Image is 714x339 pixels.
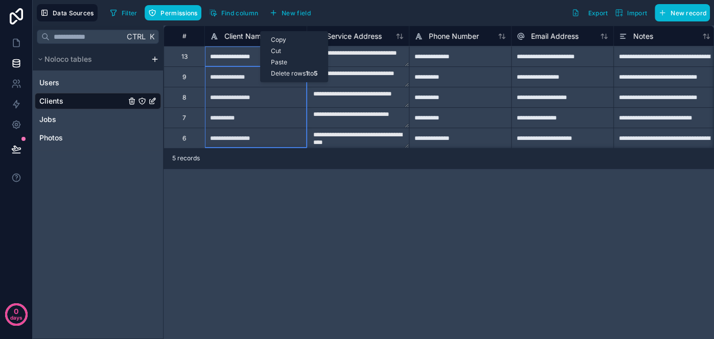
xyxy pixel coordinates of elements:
[261,57,328,68] div: Paste
[327,31,382,41] span: Service Address
[306,69,308,77] b: 1
[181,53,188,61] div: 13
[39,133,126,143] a: Photos
[261,68,328,79] div: Delete rows to
[651,4,710,21] a: New record
[35,52,147,66] button: Noloco tables
[182,93,186,102] div: 8
[588,9,608,17] span: Export
[35,111,161,128] div: Jobs
[627,9,647,17] span: Import
[39,96,63,106] span: Clients
[39,133,63,143] span: Photos
[39,78,126,88] a: Users
[314,69,317,77] b: 5
[182,73,186,81] div: 9
[148,33,155,40] span: K
[282,9,311,17] span: New field
[126,30,147,43] span: Ctrl
[35,130,161,146] div: Photos
[172,154,200,162] span: 5 records
[160,9,197,17] span: Permissions
[10,310,22,325] p: days
[568,4,611,21] button: Export
[266,5,314,20] button: New field
[261,45,328,57] div: Cut
[145,5,205,20] a: Permissions
[224,31,265,41] span: Client Name
[37,4,98,21] button: Data Sources
[429,31,479,41] span: Phone Number
[172,32,197,40] div: #
[182,114,186,122] div: 7
[53,9,94,17] span: Data Sources
[261,34,328,45] div: Copy
[33,48,163,151] div: scrollable content
[633,31,653,41] span: Notes
[655,4,710,21] button: New record
[221,9,258,17] span: Find column
[531,31,579,41] span: Email Address
[39,96,126,106] a: Clients
[182,134,186,142] div: 6
[44,54,92,64] span: Noloco tables
[35,93,161,109] div: Clients
[611,4,651,21] button: Import
[145,5,201,20] button: Permissions
[39,114,56,125] span: Jobs
[35,75,161,91] div: Users
[122,9,137,17] span: Filter
[39,114,126,125] a: Jobs
[106,5,141,20] button: Filter
[14,306,18,317] p: 0
[39,78,59,88] span: Users
[205,5,262,20] button: Find column
[671,9,706,17] span: New record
